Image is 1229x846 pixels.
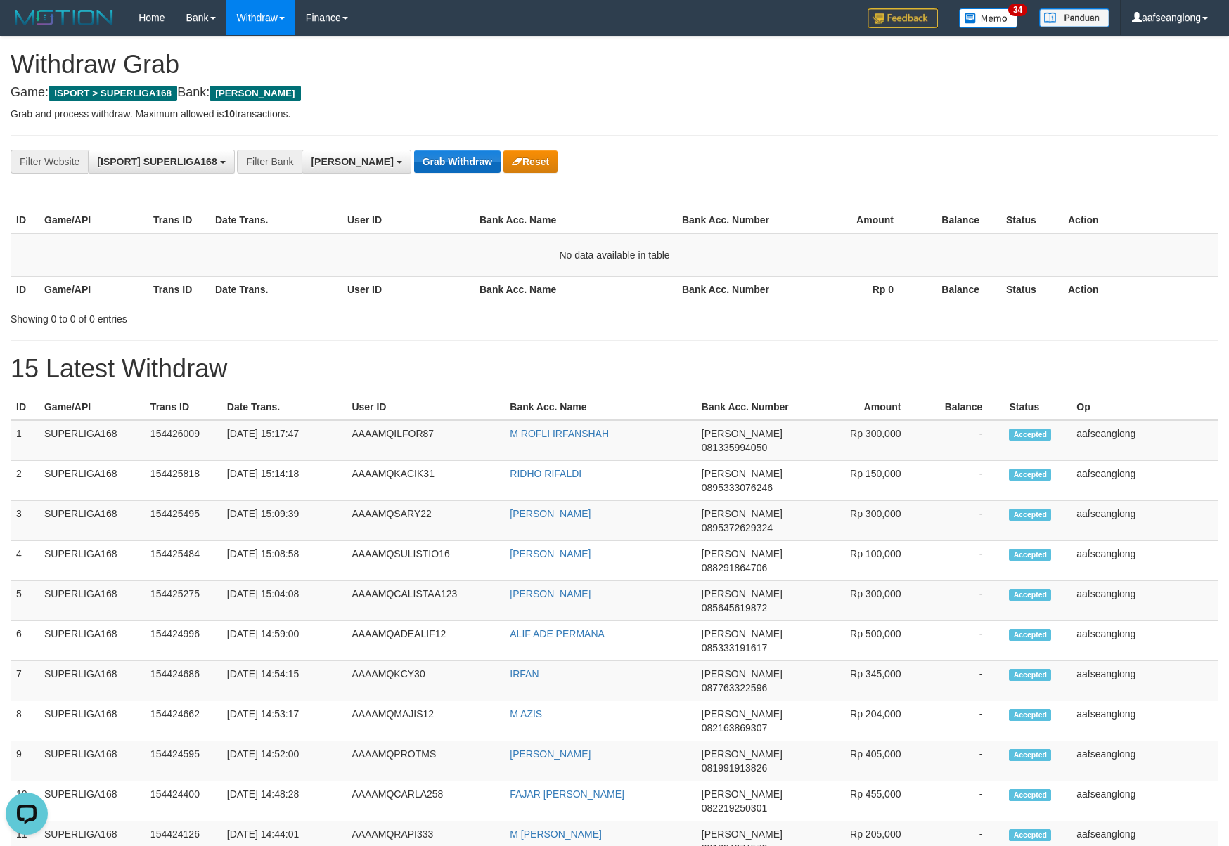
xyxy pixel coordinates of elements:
[922,621,1003,661] td: -
[1071,420,1218,461] td: aafseanglong
[1071,741,1218,781] td: aafseanglong
[922,781,1003,821] td: -
[237,150,302,174] div: Filter Bank
[510,828,602,840] a: M [PERSON_NAME]
[11,541,39,581] td: 4
[868,8,938,28] img: Feedback.jpg
[346,741,504,781] td: AAAAMQPROTMS
[346,420,504,461] td: AAAAMQILFOR87
[88,150,234,174] button: [ISPORT] SUPERLIGA168
[959,8,1018,28] img: Button%20Memo.svg
[510,748,591,760] a: [PERSON_NAME]
[510,428,609,439] a: M ROFLI IRFANSHAH
[11,741,39,781] td: 9
[346,461,504,501] td: AAAAMQKACIK31
[11,306,501,326] div: Showing 0 to 0 of 0 entries
[145,420,221,461] td: 154426009
[702,682,767,694] span: Copy 087763322596 to clipboard
[224,108,235,119] strong: 10
[1071,581,1218,621] td: aafseanglong
[346,581,504,621] td: AAAAMQCALISTAA123
[11,581,39,621] td: 5
[922,501,1003,541] td: -
[302,150,411,174] button: [PERSON_NAME]
[800,701,922,741] td: Rp 204,000
[346,621,504,661] td: AAAAMQADEALIF12
[221,420,347,461] td: [DATE] 15:17:47
[1000,276,1062,302] th: Status
[702,468,783,479] span: [PERSON_NAME]
[39,420,145,461] td: SUPERLIGA168
[39,276,148,302] th: Game/API
[1071,781,1218,821] td: aafseanglong
[11,86,1218,100] h4: Game: Bank:
[210,207,342,233] th: Date Trans.
[1071,501,1218,541] td: aafseanglong
[1009,669,1051,681] span: Accepted
[785,207,915,233] th: Amount
[11,781,39,821] td: 10
[346,541,504,581] td: AAAAMQSULISTIO16
[145,581,221,621] td: 154425275
[221,501,347,541] td: [DATE] 15:09:39
[922,394,1003,420] th: Balance
[510,548,591,559] a: [PERSON_NAME]
[148,276,210,302] th: Trans ID
[11,51,1218,79] h1: Withdraw Grab
[696,394,800,420] th: Bank Acc. Number
[49,86,177,101] span: ISPORT > SUPERLIGA168
[11,501,39,541] td: 3
[145,661,221,701] td: 154424686
[800,394,922,420] th: Amount
[702,628,783,639] span: [PERSON_NAME]
[785,276,915,302] th: Rp 0
[922,701,1003,741] td: -
[11,7,117,28] img: MOTION_logo.png
[702,642,767,653] span: Copy 085333191617 to clipboard
[800,621,922,661] td: Rp 500,000
[346,701,504,741] td: AAAAMQMAJIS12
[1071,541,1218,581] td: aafseanglong
[702,428,783,439] span: [PERSON_NAME]
[342,276,474,302] th: User ID
[922,741,1003,781] td: -
[1009,829,1051,841] span: Accepted
[1009,429,1051,441] span: Accepted
[414,150,501,173] button: Grab Withdraw
[1071,701,1218,741] td: aafseanglong
[1009,549,1051,561] span: Accepted
[702,748,783,760] span: [PERSON_NAME]
[1009,789,1051,801] span: Accepted
[145,461,221,501] td: 154425818
[39,701,145,741] td: SUPERLIGA168
[510,468,581,479] a: RIDHO RIFALDI
[145,394,221,420] th: Trans ID
[1008,4,1027,16] span: 34
[702,442,767,453] span: Copy 081335994050 to clipboard
[6,6,48,48] button: Open LiveChat chat widget
[676,207,785,233] th: Bank Acc. Number
[145,541,221,581] td: 154425484
[702,548,783,559] span: [PERSON_NAME]
[1071,661,1218,701] td: aafseanglong
[221,781,347,821] td: [DATE] 14:48:28
[39,581,145,621] td: SUPERLIGA168
[39,661,145,701] td: SUPERLIGA168
[922,661,1003,701] td: -
[221,621,347,661] td: [DATE] 14:59:00
[145,741,221,781] td: 154424595
[11,420,39,461] td: 1
[1009,509,1051,521] span: Accepted
[39,781,145,821] td: SUPERLIGA168
[346,394,504,420] th: User ID
[11,701,39,741] td: 8
[11,207,39,233] th: ID
[702,588,783,599] span: [PERSON_NAME]
[702,562,767,573] span: Copy 088291864706 to clipboard
[311,156,393,167] span: [PERSON_NAME]
[221,461,347,501] td: [DATE] 15:14:18
[702,802,767,814] span: Copy 082219250301 to clipboard
[676,276,785,302] th: Bank Acc. Number
[800,781,922,821] td: Rp 455,000
[1009,469,1051,481] span: Accepted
